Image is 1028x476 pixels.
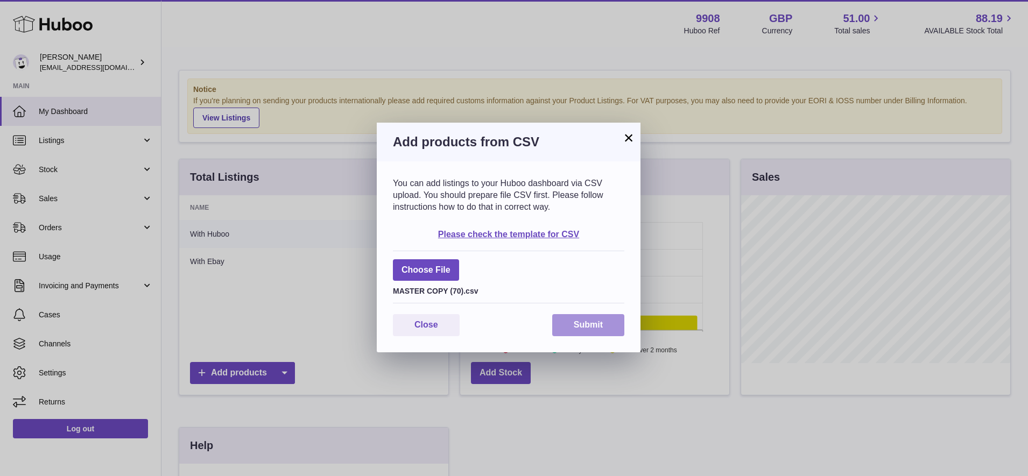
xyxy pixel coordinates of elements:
div: MASTER COPY (70).csv [393,283,624,296]
span: Close [414,320,438,329]
a: Please check the template for CSV [438,230,579,239]
button: Close [393,314,460,336]
span: Choose File [393,259,459,281]
p: You can add listings to your Huboo dashboard via CSV upload. You should prepare file CSV first. P... [393,177,624,212]
h3: Add products from CSV [393,133,624,151]
button: Submit [552,314,624,336]
button: × [622,131,635,144]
